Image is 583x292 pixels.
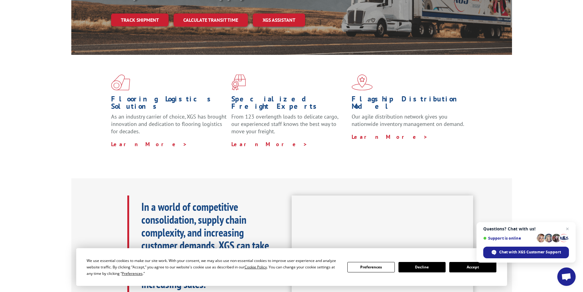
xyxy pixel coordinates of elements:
a: Open chat [557,267,576,286]
span: Our agile distribution network gives you nationwide inventory management on demand. [352,113,464,127]
p: From 123 overlength loads to delicate cargo, our experienced staff knows the best way to move you... [231,113,347,140]
a: Learn More > [231,141,308,148]
a: Learn More > [352,133,428,140]
span: Chat with XGS Customer Support [499,249,561,255]
h1: Specialized Freight Experts [231,95,347,113]
div: Cookie Consent Prompt [76,248,507,286]
div: We use essential cookies to make our site work. With your consent, we may also use non-essential ... [87,257,340,277]
button: Decline [398,262,446,272]
a: XGS ASSISTANT [253,13,305,27]
span: Support is online [483,236,535,241]
a: Learn More > [111,141,187,148]
h1: Flooring Logistics Solutions [111,95,227,113]
h1: Flagship Distribution Model [352,95,467,113]
span: Preferences [122,271,143,276]
span: As an industry carrier of choice, XGS has brought innovation and dedication to flooring logistics... [111,113,226,135]
img: xgs-icon-focused-on-flooring-red [231,74,246,90]
span: Chat with XGS Customer Support [483,247,569,258]
button: Preferences [347,262,394,272]
b: In a world of competitive consolidation, supply chain complexity, and increasing customer demands... [141,199,269,291]
a: Calculate transit time [174,13,248,27]
span: Questions? Chat with us! [483,226,569,231]
img: xgs-icon-flagship-distribution-model-red [352,74,373,90]
img: xgs-icon-total-supply-chain-intelligence-red [111,74,130,90]
a: Track shipment [111,13,169,26]
span: Cookie Policy [245,264,267,270]
button: Accept [449,262,496,272]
